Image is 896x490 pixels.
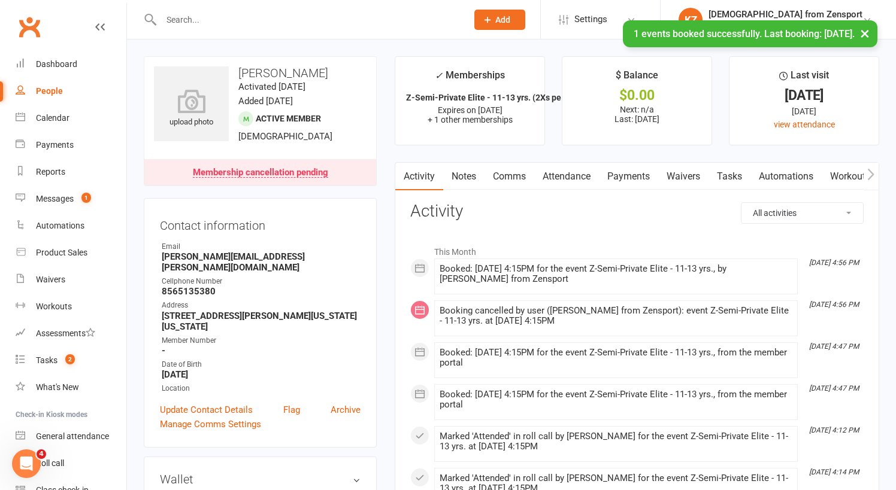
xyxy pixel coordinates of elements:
h3: Wallet [160,473,361,486]
div: Member Number [162,335,361,346]
a: Messages 1 [16,185,126,212]
div: 1 events booked successfully. Last booking: [DATE]. [623,20,877,47]
a: Automations [16,212,126,239]
a: Manage Comms Settings [160,417,261,431]
a: People [16,78,126,105]
div: Dashboard [36,59,77,69]
div: $0.00 [573,89,701,102]
button: Add [474,10,525,30]
a: Activity [395,163,443,190]
div: Location [162,383,361,394]
div: People [36,86,63,96]
strong: Z-Semi-Private Elite - 11-13 yrs. (2Xs pe... [406,93,568,102]
div: KZ [679,8,703,32]
a: Assessments [16,320,126,347]
i: [DATE] 4:56 PM [809,300,859,309]
i: [DATE] 4:47 PM [809,384,859,392]
a: Attendance [534,163,599,190]
li: This Month [410,239,864,258]
div: Messages [36,194,74,203]
a: Roll call [16,450,126,477]
a: What's New [16,374,126,401]
iframe: Intercom live chat [12,449,41,478]
a: Comms [485,163,534,190]
a: Notes [443,163,485,190]
a: Dashboard [16,51,126,78]
div: Calendar [36,113,69,123]
a: Automations [750,163,822,190]
i: [DATE] 4:47 PM [809,342,859,351]
strong: [DATE] [162,369,361,380]
i: [DATE] 4:56 PM [809,258,859,267]
div: What's New [36,382,79,392]
div: Workouts [36,302,72,311]
div: Reports [36,167,65,176]
strong: 8565135380 [162,286,361,297]
a: view attendance [774,120,835,129]
i: [DATE] 4:12 PM [809,426,859,434]
div: Roll call [36,458,64,468]
div: [DATE] [740,105,868,118]
span: + 1 other memberships [428,115,513,124]
span: Expires on [DATE] [438,105,503,115]
a: General attendance kiosk mode [16,423,126,450]
strong: - [162,345,361,356]
span: [DEMOGRAPHIC_DATA] [238,131,332,142]
div: Date of Birth [162,359,361,370]
div: Membership cancellation pending [193,168,328,178]
time: Activated [DATE] [238,81,305,92]
i: ✓ [435,70,443,81]
a: Workouts [822,163,879,190]
div: Last visit [779,68,829,89]
span: 2 [65,354,75,364]
h3: Activity [410,202,864,221]
div: Booking cancelled by user ([PERSON_NAME] from Zensport): event Z-Semi-Private Elite - 11-13 yrs. ... [440,306,792,326]
a: Clubworx [14,12,44,42]
a: Payments [599,163,658,190]
a: Waivers [16,266,126,293]
p: Next: n/a Last: [DATE] [573,105,701,124]
span: 4 [37,449,46,459]
strong: [PERSON_NAME][EMAIL_ADDRESS][PERSON_NAME][DOMAIN_NAME] [162,251,361,273]
div: Assessments [36,328,95,338]
strong: [STREET_ADDRESS][PERSON_NAME][US_STATE][US_STATE] [162,311,361,332]
div: upload photo [154,89,229,129]
div: Cellphone Number [162,276,361,287]
div: Booked: [DATE] 4:15PM for the event Z-Semi-Private Elite - 11-13 yrs., from the member portal [440,348,792,368]
a: Reports [16,159,126,185]
i: [DATE] 4:14 PM [809,468,859,476]
time: Added [DATE] [238,96,293,106]
button: × [854,20,876,46]
div: [DEMOGRAPHIC_DATA] from Zensport [709,9,862,20]
a: Product Sales [16,239,126,266]
span: Settings [574,6,607,33]
div: Email [162,241,361,252]
div: ZenSport [709,20,862,31]
div: Automations [36,221,84,230]
a: Update Contact Details [160,403,253,417]
a: Workouts [16,293,126,320]
a: Tasks 2 [16,347,126,374]
a: Waivers [658,163,709,190]
a: Archive [331,403,361,417]
div: Address [162,300,361,311]
a: Tasks [709,163,750,190]
h3: [PERSON_NAME] [154,66,367,80]
a: Flag [283,403,300,417]
div: Product Sales [36,248,87,257]
span: 1 [81,193,91,203]
span: Add [495,15,510,25]
div: Booked: [DATE] 4:15PM for the event Z-Semi-Private Elite - 11-13 yrs., by [PERSON_NAME] from Zens... [440,264,792,284]
div: Memberships [435,68,505,90]
div: Waivers [36,275,65,284]
a: Calendar [16,105,126,132]
div: Tasks [36,355,57,365]
div: $ Balance [616,68,658,89]
div: General attendance [36,431,109,441]
div: Marked 'Attended' in roll call by [PERSON_NAME] for the event Z-Semi-Private Elite - 11-13 yrs. a... [440,431,792,452]
div: Payments [36,140,74,150]
a: Payments [16,132,126,159]
input: Search... [158,11,459,28]
div: [DATE] [740,89,868,102]
div: Booked: [DATE] 4:15PM for the event Z-Semi-Private Elite - 11-13 yrs., from the member portal [440,389,792,410]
